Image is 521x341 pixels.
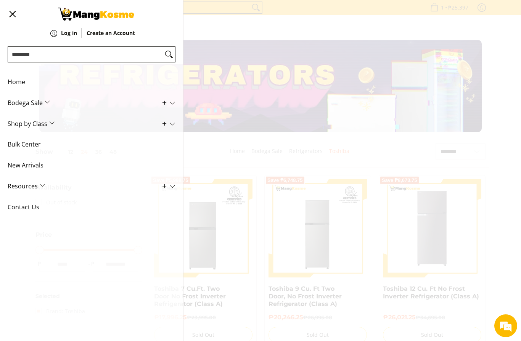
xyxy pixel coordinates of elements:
span: New Arrivals [8,155,164,176]
a: Resources [8,176,175,197]
a: Bulk Center [8,134,175,155]
span: Home [8,72,164,92]
a: Contact Us [8,197,175,218]
strong: Create an Account [87,29,135,37]
a: Shop by Class [8,113,175,134]
span: Bulk Center [8,134,164,155]
a: Home [8,72,175,92]
div: Minimize live chat window [125,4,143,22]
div: Chat with us now [40,43,128,53]
span: Resources [8,176,164,197]
a: Create an Account [87,30,135,47]
span: Shop by Class [8,113,164,134]
span: Bodega Sale [8,92,164,113]
img: Bodega Sale Refrigerator l Mang Kosme: Home Appliances Warehouse Sale [58,8,134,21]
textarea: Type your message and hit 'Enter' [4,208,145,234]
a: Bodega Sale [8,92,175,113]
span: We're online! [44,96,105,173]
a: Log in [61,30,77,47]
a: New Arrivals [8,155,175,176]
button: Search [163,47,175,62]
strong: Log in [61,29,77,37]
span: Contact Us [8,197,164,218]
